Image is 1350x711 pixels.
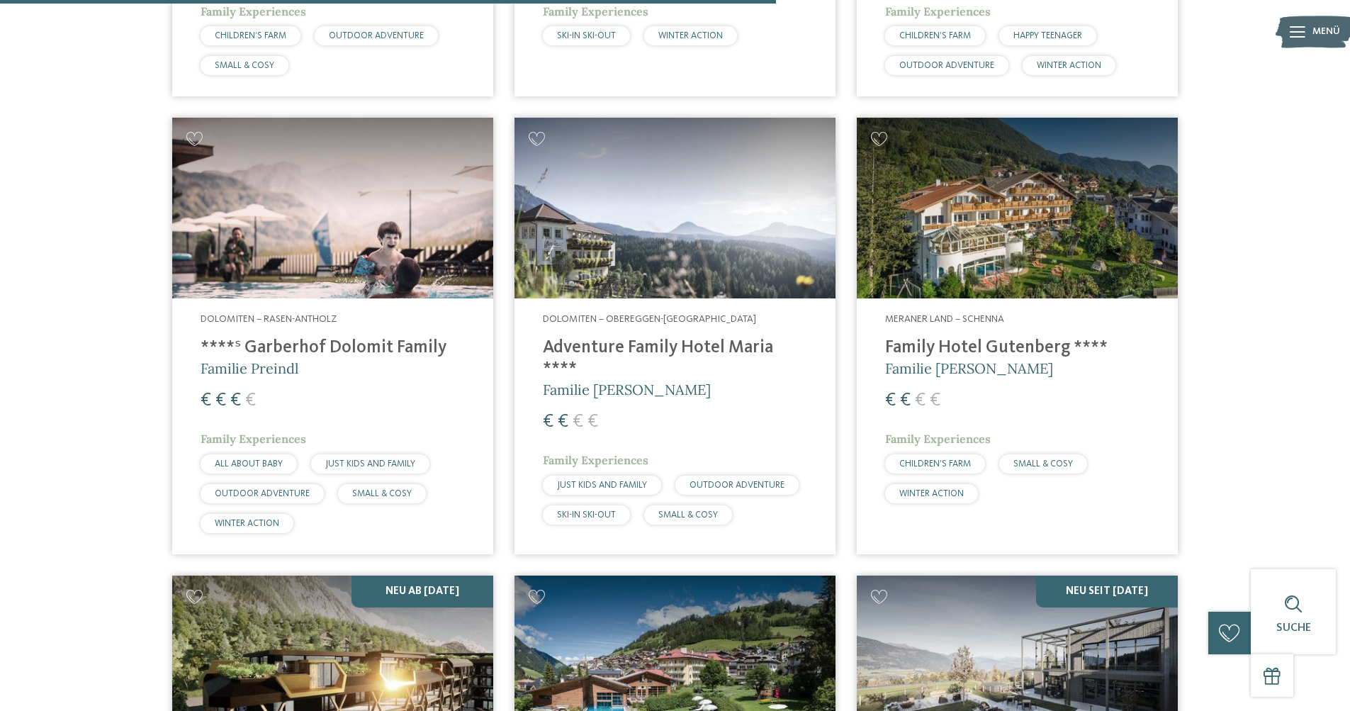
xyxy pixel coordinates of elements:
[172,118,493,298] img: Familienhotels gesucht? Hier findet ihr die besten!
[215,459,283,469] span: ALL ABOUT BABY
[885,432,991,446] span: Family Experiences
[899,31,971,40] span: CHILDREN’S FARM
[543,381,711,398] span: Familie [PERSON_NAME]
[899,459,971,469] span: CHILDREN’S FARM
[658,31,723,40] span: WINTER ACTION
[543,4,648,18] span: Family Experiences
[915,391,926,410] span: €
[325,459,415,469] span: JUST KIDS AND FAMILY
[201,391,211,410] span: €
[230,391,241,410] span: €
[352,489,412,498] span: SMALL & COSY
[885,359,1053,377] span: Familie [PERSON_NAME]
[215,519,279,528] span: WINTER ACTION
[899,489,964,498] span: WINTER ACTION
[245,391,256,410] span: €
[543,453,648,467] span: Family Experiences
[885,314,1004,324] span: Meraner Land – Schenna
[857,118,1178,298] img: Family Hotel Gutenberg ****
[172,118,493,554] a: Familienhotels gesucht? Hier findet ihr die besten! Dolomiten – Rasen-Antholz ****ˢ Garberhof Dol...
[1037,61,1101,70] span: WINTER ACTION
[557,481,647,490] span: JUST KIDS AND FAMILY
[690,481,784,490] span: OUTDOOR ADVENTURE
[201,4,306,18] span: Family Experiences
[573,413,583,431] span: €
[329,31,424,40] span: OUTDOOR ADVENTURE
[215,489,310,498] span: OUTDOOR ADVENTURE
[1013,31,1082,40] span: HAPPY TEENAGER
[1013,459,1073,469] span: SMALL & COSY
[201,337,465,359] h4: ****ˢ Garberhof Dolomit Family
[587,413,598,431] span: €
[201,432,306,446] span: Family Experiences
[857,118,1178,554] a: Familienhotels gesucht? Hier findet ihr die besten! Meraner Land – Schenna Family Hotel Gutenberg...
[557,31,616,40] span: SKI-IN SKI-OUT
[930,391,940,410] span: €
[543,314,756,324] span: Dolomiten – Obereggen-[GEOGRAPHIC_DATA]
[543,413,553,431] span: €
[514,118,836,298] img: Adventure Family Hotel Maria ****
[557,510,616,520] span: SKI-IN SKI-OUT
[201,314,337,324] span: Dolomiten – Rasen-Antholz
[543,337,807,380] h4: Adventure Family Hotel Maria ****
[215,391,226,410] span: €
[885,4,991,18] span: Family Experiences
[215,61,274,70] span: SMALL & COSY
[1276,622,1311,634] span: Suche
[899,61,994,70] span: OUTDOOR ADVENTURE
[215,31,286,40] span: CHILDREN’S FARM
[885,337,1149,359] h4: Family Hotel Gutenberg ****
[658,510,718,520] span: SMALL & COSY
[885,391,896,410] span: €
[201,359,298,377] span: Familie Preindl
[558,413,568,431] span: €
[900,391,911,410] span: €
[514,118,836,554] a: Familienhotels gesucht? Hier findet ihr die besten! Dolomiten – Obereggen-[GEOGRAPHIC_DATA] Adven...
